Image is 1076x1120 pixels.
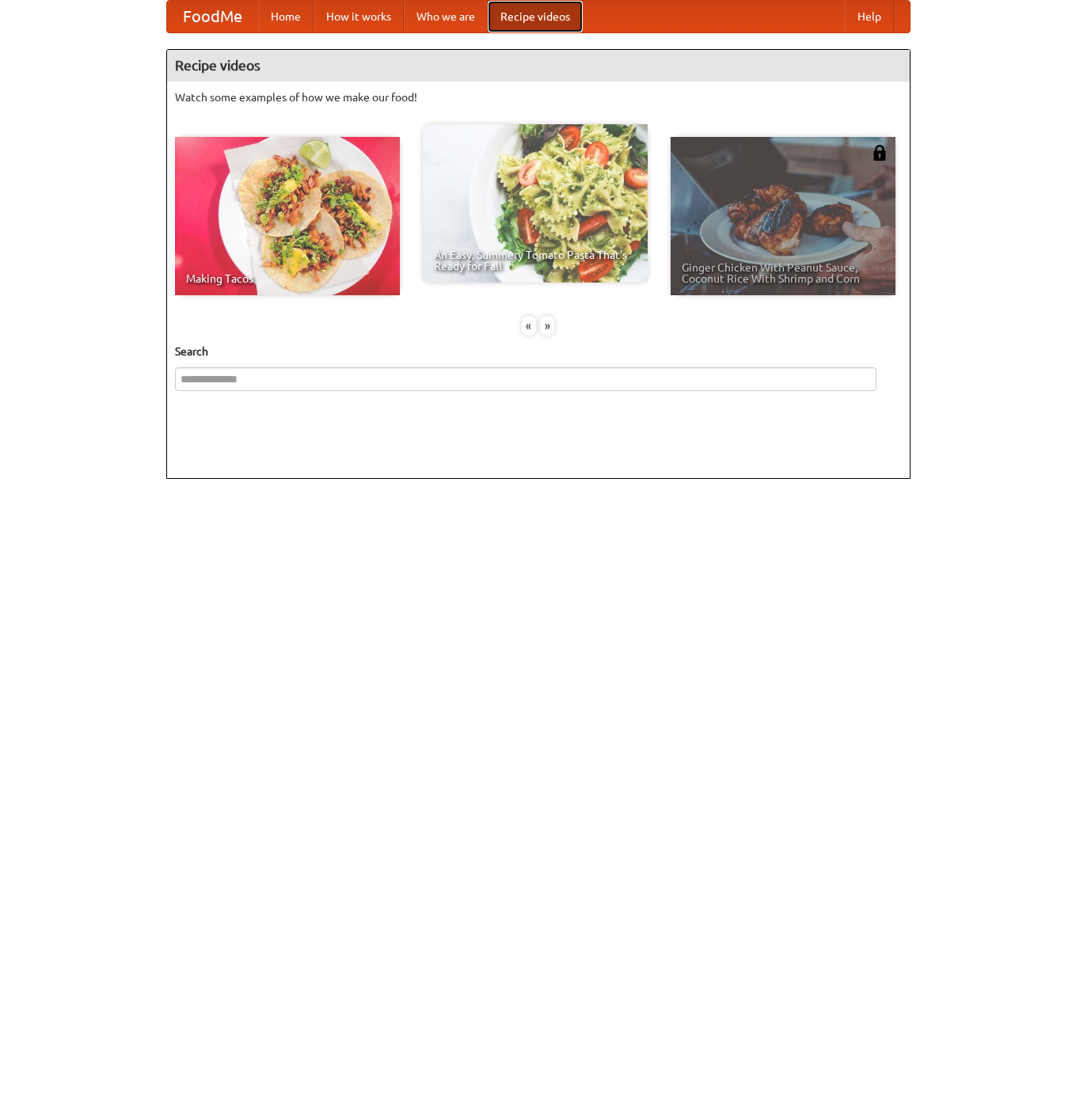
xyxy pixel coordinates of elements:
a: Help [845,1,894,32]
div: » [540,316,554,336]
p: Watch some examples of how we make our food! [175,89,902,105]
h4: Recipe videos [167,50,910,82]
img: 483408.png [872,145,888,161]
a: How it works [314,1,404,32]
span: An Easy, Summery Tomato Pasta That's Ready for Fall [434,249,637,271]
a: FoodMe [167,1,258,32]
a: Recipe videos [488,1,583,32]
div: « [522,316,536,336]
a: Who we are [404,1,488,32]
h5: Search [175,344,902,359]
a: Home [258,1,314,32]
a: An Easy, Summery Tomato Pasta That's Ready for Fall [423,124,648,283]
a: Making Tacos [175,137,400,295]
span: Making Tacos [186,273,389,284]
